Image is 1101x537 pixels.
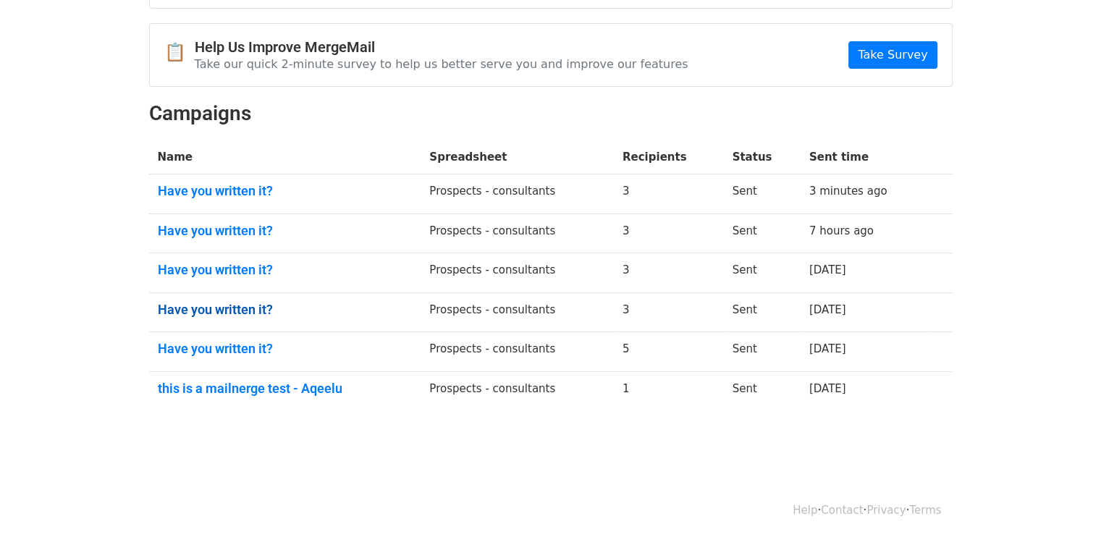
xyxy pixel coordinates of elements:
[801,140,929,174] th: Sent time
[614,213,724,253] td: 3
[164,42,195,63] span: 📋
[866,504,906,517] a: Privacy
[158,223,413,239] a: Have you written it?
[158,302,413,318] a: Have you written it?
[724,292,801,332] td: Sent
[793,504,817,517] a: Help
[421,292,614,332] td: Prospects - consultants
[848,41,937,69] a: Take Survey
[421,174,614,214] td: Prospects - consultants
[724,174,801,214] td: Sent
[421,253,614,293] td: Prospects - consultants
[809,263,846,276] a: [DATE]
[614,292,724,332] td: 3
[909,504,941,517] a: Terms
[421,213,614,253] td: Prospects - consultants
[809,224,874,237] a: 7 hours ago
[821,504,863,517] a: Contact
[614,253,724,293] td: 3
[421,332,614,372] td: Prospects - consultants
[195,38,688,56] h4: Help Us Improve MergeMail
[158,341,413,357] a: Have you written it?
[1029,468,1101,537] iframe: Chat Widget
[809,342,846,355] a: [DATE]
[421,140,614,174] th: Spreadsheet
[724,372,801,411] td: Sent
[149,101,953,126] h2: Campaigns
[809,303,846,316] a: [DATE]
[614,174,724,214] td: 3
[149,140,421,174] th: Name
[724,213,801,253] td: Sent
[724,253,801,293] td: Sent
[724,332,801,372] td: Sent
[158,381,413,397] a: this is a mailnerge test - Aqeelu
[158,183,413,199] a: Have you written it?
[195,56,688,72] p: Take our quick 2-minute survey to help us better serve you and improve our features
[614,372,724,411] td: 1
[809,382,846,395] a: [DATE]
[614,140,724,174] th: Recipients
[421,372,614,411] td: Prospects - consultants
[809,185,887,198] a: 3 minutes ago
[158,262,413,278] a: Have you written it?
[724,140,801,174] th: Status
[614,332,724,372] td: 5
